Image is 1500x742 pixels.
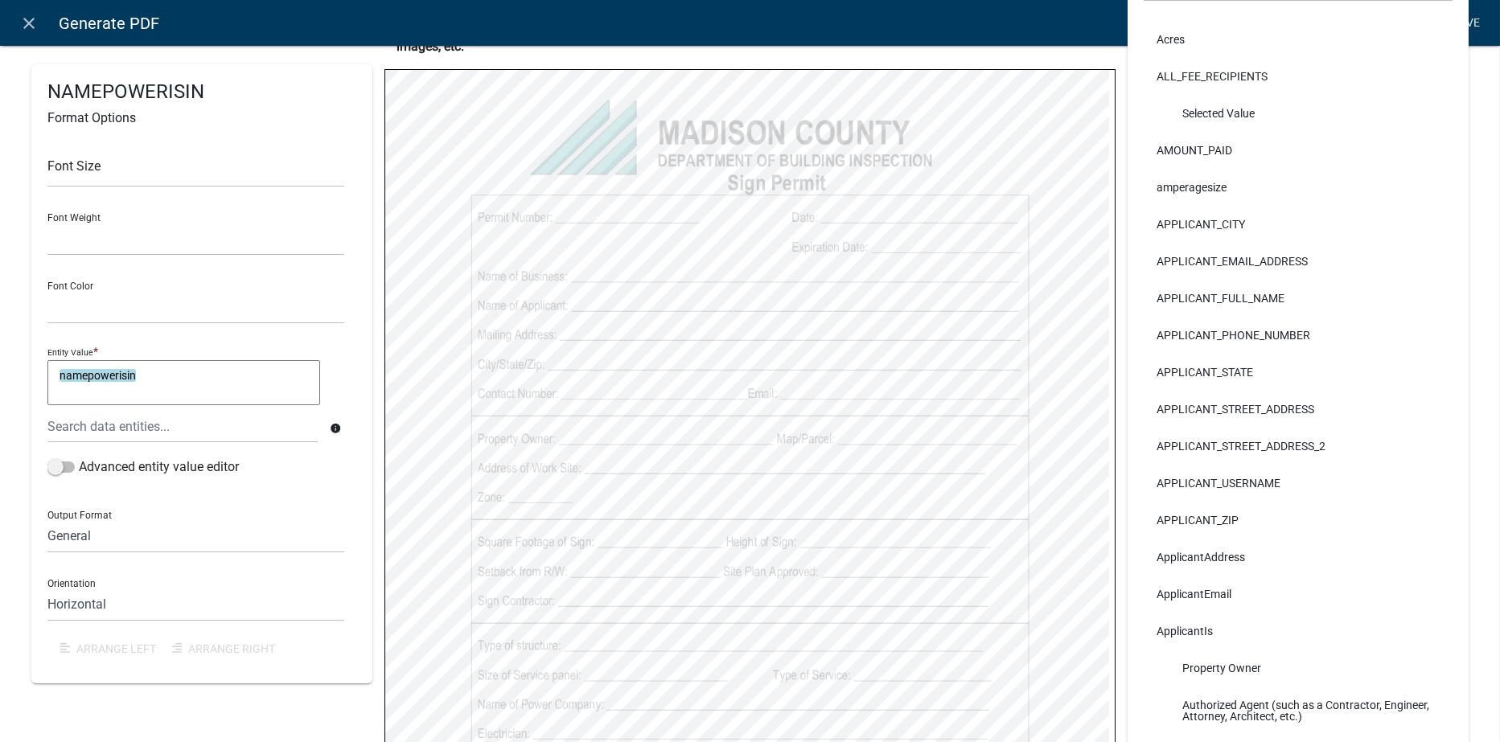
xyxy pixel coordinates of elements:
li: APPLICANT_CITY [1144,206,1453,243]
h6: Format Options [47,110,356,125]
li: APPLICANT_STREET_ADDRESS_2 [1144,428,1453,465]
li: Acres [1144,21,1453,58]
li: ALL_FEE_RECIPIENTS [1144,58,1453,95]
li: AMOUNT_PAID [1144,132,1453,169]
i: info [330,423,341,434]
span: Generate PDF [59,7,159,39]
li: amperagesize [1144,169,1453,206]
li: ApplicantIs [1144,613,1453,650]
li: APPLICANT_PHONE_NUMBER [1144,317,1453,354]
li: ApplicantEmail [1144,576,1453,613]
li: APPLICANT_USERNAME [1144,465,1453,502]
button: Arrange Left [47,634,159,663]
input: Search data entities... [47,410,318,443]
li: ApplicantAddress [1144,539,1453,576]
li: Authorized Agent (such as a Contractor, Engineer, Attorney, Architect, etc.) [1144,687,1453,735]
li: APPLICANT_STATE [1144,354,1453,391]
li: APPLICANT_EMAIL_ADDRESS [1144,243,1453,280]
li: APPLICANT_STREET_ADDRESS [1144,391,1453,428]
label: Advanced entity value editor [47,457,239,477]
h4: NAMEPOWERISIN [47,80,356,104]
button: Arrange Right [159,634,288,663]
li: APPLICANT_FULL_NAME [1144,280,1453,317]
li: Selected Value [1144,95,1453,132]
p: Entity Value [47,347,93,358]
li: Property Owner [1144,650,1453,687]
i: close [20,14,39,33]
li: APPLICANT_ZIP [1144,502,1453,539]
